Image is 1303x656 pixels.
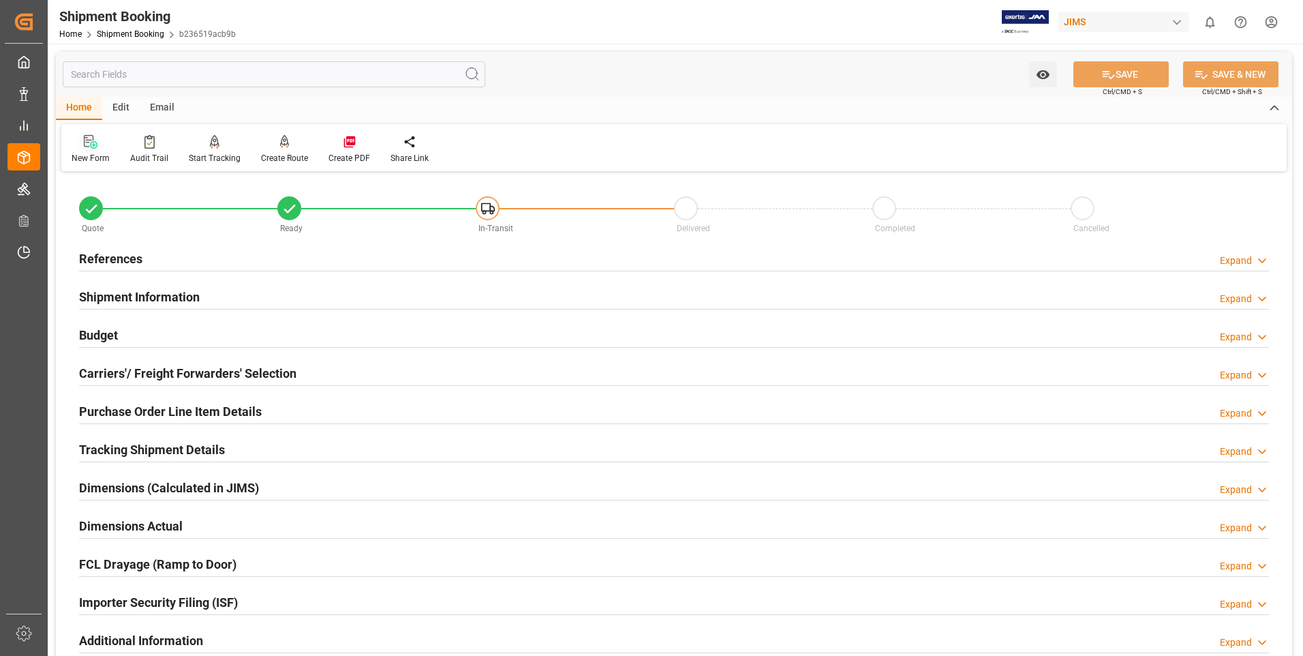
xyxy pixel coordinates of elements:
[1002,10,1049,34] img: Exertis%20JAM%20-%20Email%20Logo.jpg_1722504956.jpg
[79,517,183,535] h2: Dimensions Actual
[79,250,142,268] h2: References
[63,61,485,87] input: Search Fields
[1220,330,1252,344] div: Expand
[79,364,296,383] h2: Carriers'/ Freight Forwarders' Selection
[79,402,262,421] h2: Purchase Order Line Item Details
[1220,559,1252,573] div: Expand
[97,29,164,39] a: Shipment Booking
[1220,406,1252,421] div: Expand
[79,631,203,650] h2: Additional Information
[1225,7,1256,38] button: Help Center
[189,152,241,164] div: Start Tracking
[1029,61,1057,87] button: open menu
[1220,445,1252,459] div: Expand
[280,224,303,233] span: Ready
[79,288,200,306] h2: Shipment Information
[79,555,236,573] h2: FCL Drayage (Ramp to Door)
[478,224,513,233] span: In-Transit
[79,441,225,459] h2: Tracking Shipment Details
[140,97,185,120] div: Email
[102,97,140,120] div: Edit
[59,6,236,27] div: Shipment Booking
[328,152,370,164] div: Create PDF
[1220,368,1252,383] div: Expand
[1220,597,1252,612] div: Expand
[1103,87,1142,97] span: Ctrl/CMD + S
[875,224,915,233] span: Completed
[1202,87,1262,97] span: Ctrl/CMD + Shift + S
[1220,254,1252,268] div: Expand
[1058,9,1195,35] button: JIMS
[1195,7,1225,38] button: show 0 new notifications
[79,479,259,497] h2: Dimensions (Calculated in JIMS)
[1073,61,1169,87] button: SAVE
[1058,12,1189,32] div: JIMS
[1220,483,1252,497] div: Expand
[1220,636,1252,650] div: Expand
[1220,521,1252,535] div: Expand
[79,326,118,344] h2: Budget
[82,224,104,233] span: Quote
[677,224,710,233] span: Delivered
[72,152,110,164] div: New Form
[130,152,168,164] div: Audit Trail
[390,152,429,164] div: Share Link
[1220,292,1252,306] div: Expand
[261,152,308,164] div: Create Route
[1183,61,1278,87] button: SAVE & NEW
[1073,224,1109,233] span: Cancelled
[79,593,238,612] h2: Importer Security Filing (ISF)
[56,97,102,120] div: Home
[59,29,82,39] a: Home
